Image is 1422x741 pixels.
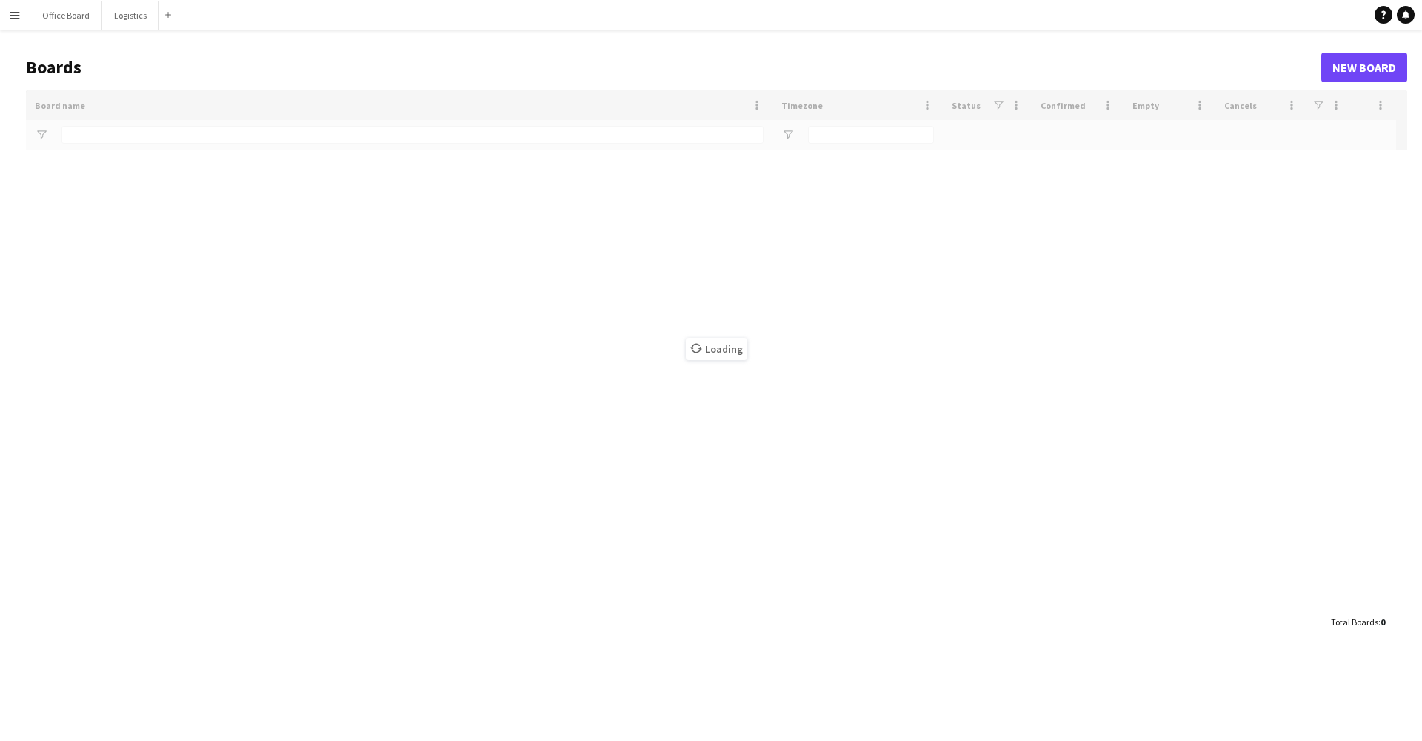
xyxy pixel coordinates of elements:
[30,1,102,30] button: Office Board
[1331,608,1385,637] div: :
[686,338,747,360] span: Loading
[26,56,1321,79] h1: Boards
[1381,617,1385,628] span: 0
[1331,617,1378,628] span: Total Boards
[102,1,159,30] button: Logistics
[1321,53,1407,82] a: New Board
